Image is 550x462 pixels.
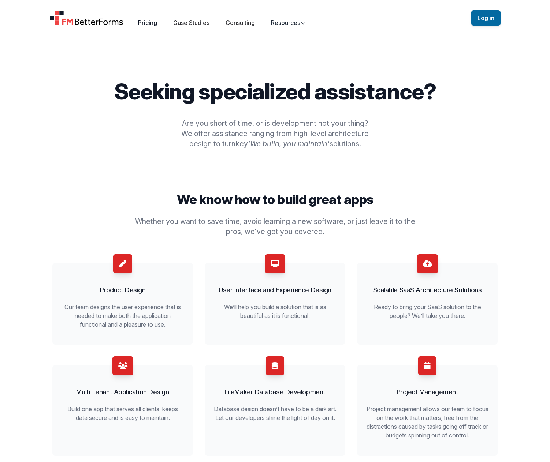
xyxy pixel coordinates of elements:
[471,10,501,26] button: Log in
[41,9,509,27] nav: Global
[226,19,255,26] a: Consulting
[61,285,184,295] h3: Product Design
[61,303,184,329] p: Our team designs the user experience that is needed to make both the application functional and a...
[366,303,489,320] p: Ready to bring your SaaS solution to the people? We’ll take you there.
[132,216,418,237] p: Whether you want to save time, avoid learning a new software, or just leave it to the pros, we've...
[52,80,498,102] p: Seeking specialized assistance?
[213,285,337,295] h3: User Interface and Experience Design
[366,285,489,295] h3: Scalable SaaS Architecture Solutions
[49,11,123,25] a: Home
[61,387,184,397] h3: Multi-tenant Application Design
[213,405,337,422] p: Database design doesn’t have to be a dark art. Let our developers shine the light of day on it.
[52,192,498,207] p: We know how to build great apps
[170,118,380,149] p: Are you short of time, or is development not your thing? We offer assistance ranging from high-le...
[213,303,337,320] p: We’ll help you build a solution that is as beautiful as it is functional.
[366,387,489,397] h3: Project Management
[271,18,306,27] button: Resources
[248,139,330,148] i: 'We build, you maintain'
[213,387,337,397] h3: FileMaker Database Development
[138,19,157,26] a: Pricing
[366,405,489,440] p: Project management allows our team to focus on the work that matters, free from the distractions ...
[173,19,209,26] a: Case Studies
[61,405,184,422] p: Build one app that serves all clients, keeps data secure and is easy to maintain.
